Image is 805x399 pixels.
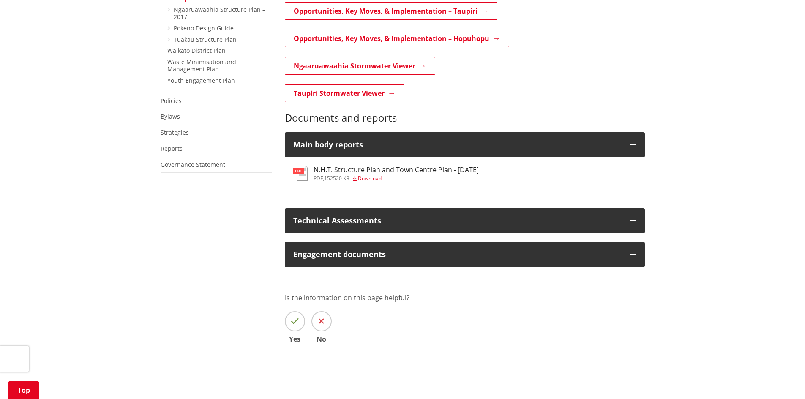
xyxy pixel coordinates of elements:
[285,293,645,303] p: Is the information on this page helpful?
[293,166,479,181] a: N.H.T. Structure Plan and Town Centre Plan - [DATE] pdf,152520 KB Download
[174,24,234,32] a: Pokeno Design Guide
[293,141,621,149] div: Main body reports
[293,217,621,225] p: Technical Assessments
[161,144,183,152] a: Reports
[311,336,332,342] span: No
[314,166,479,174] h3: N.H.T. Structure Plan and Town Centre Plan - [DATE]
[161,160,225,168] a: Governance Statement
[161,112,180,120] a: Bylaws
[358,175,382,182] span: Download
[285,2,497,20] a: Opportunities, Key Moves, & Implementation – Taupiri
[285,336,305,342] span: Yes
[285,30,509,47] a: Opportunities, Key Moves, & Implementation – Hopuhopu
[314,175,323,182] span: pdf
[8,381,39,399] a: Top
[285,57,435,75] a: Ngaaruawaahia Stormwater Viewer
[174,35,237,43] a: Tuakau Structure Plan
[161,97,182,105] a: Policies
[314,176,479,181] div: ,
[174,5,265,21] a: Ngaaruawaahia Structure Plan – 2017
[285,208,645,233] button: Technical Assessments
[167,58,236,73] a: Waste Minimisation and Management Plan
[285,84,404,102] a: Taupiri Stormwater Viewer
[285,242,645,267] button: Engagement documents
[766,364,797,394] iframe: Messenger Launcher
[293,166,308,181] img: document-pdf.svg
[285,112,645,124] h3: Documents and reports
[167,46,226,54] a: Waikato District Plan
[167,76,235,84] a: Youth Engagement Plan
[161,128,189,136] a: Strategies
[293,250,621,259] div: Engagement documents
[324,175,349,182] span: 152520 KB
[285,132,645,157] button: Main body reports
